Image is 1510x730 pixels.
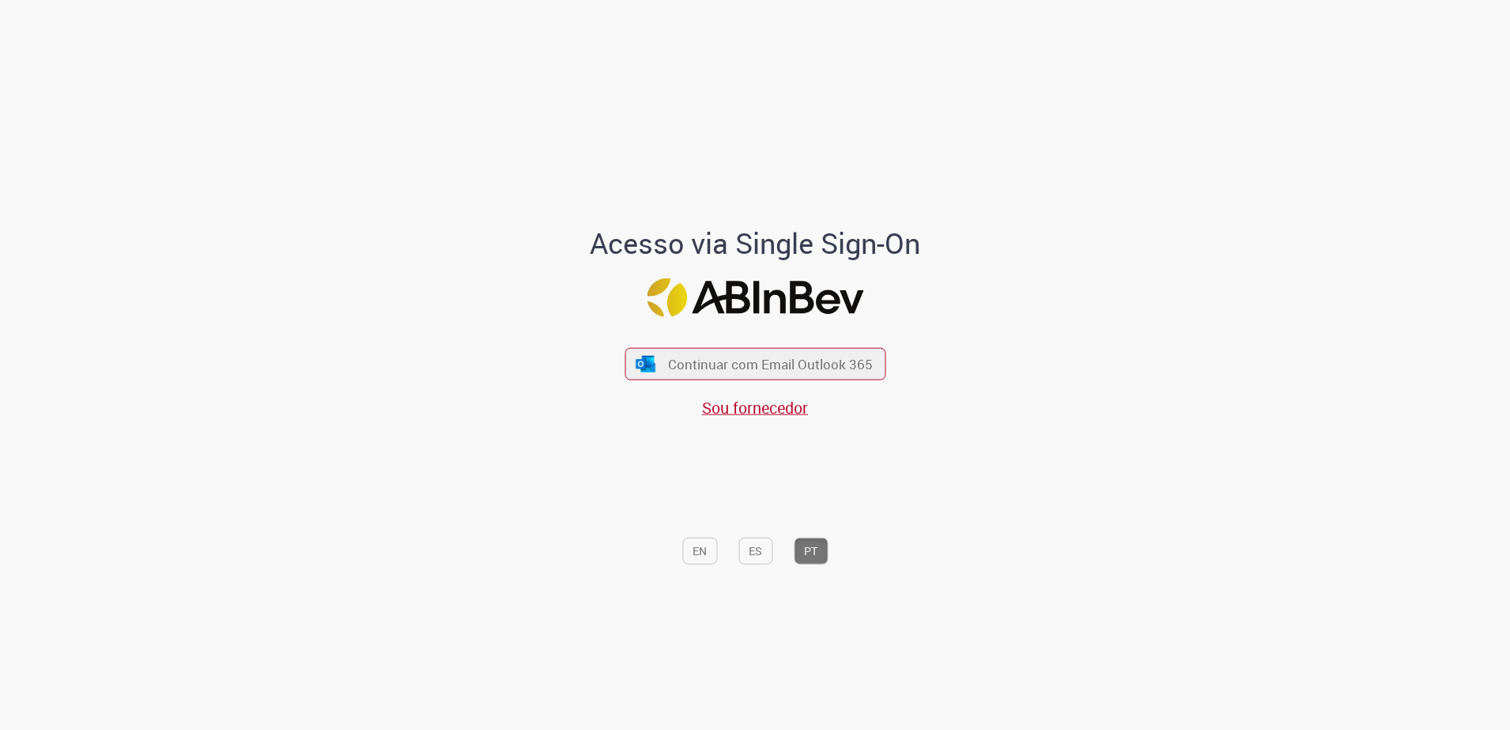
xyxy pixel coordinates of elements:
button: ES [738,538,772,565]
h1: Acesso via Single Sign-On [536,228,975,259]
button: PT [794,538,828,565]
a: Sou fornecedor [702,397,808,418]
img: Logo ABInBev [647,278,863,316]
button: EN [682,538,717,565]
span: Continuar com Email Outlook 365 [668,355,873,373]
button: ícone Azure/Microsoft 360 Continuar com Email Outlook 365 [625,348,885,380]
img: ícone Azure/Microsoft 360 [635,355,657,372]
